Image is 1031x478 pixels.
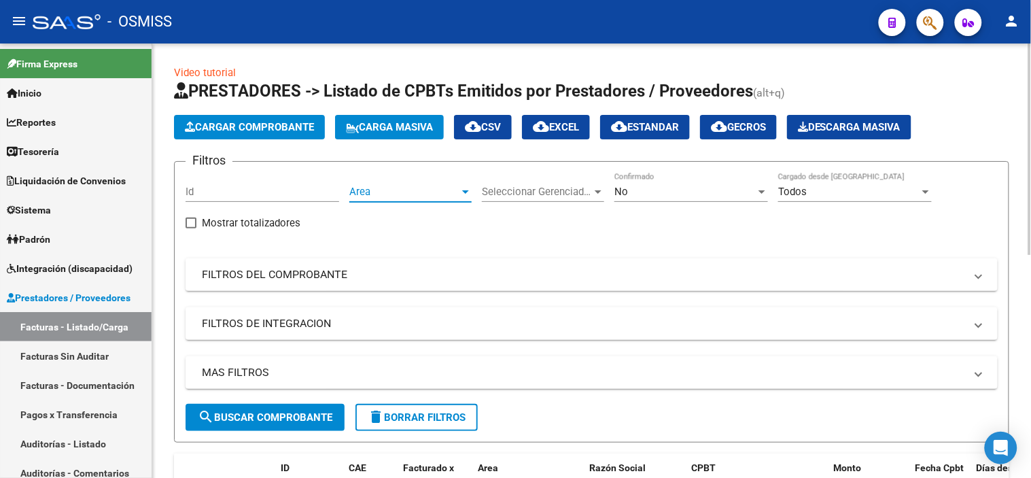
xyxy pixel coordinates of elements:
[349,462,366,473] span: CAE
[834,462,862,473] span: Monto
[7,173,126,188] span: Liquidación de Convenios
[7,115,56,130] span: Reportes
[174,82,753,101] span: PRESTADORES -> Listado de CPBTs Emitidos por Prestadores / Proveedores
[1004,13,1020,29] mat-icon: person
[915,462,964,473] span: Fecha Cpbt
[7,144,59,159] span: Tesorería
[7,56,77,71] span: Firma Express
[985,432,1017,464] div: Open Intercom Messenger
[107,7,172,37] span: - OSMISS
[611,121,679,133] span: Estandar
[778,186,807,198] span: Todos
[7,290,130,305] span: Prestadores / Proveedores
[11,13,27,29] mat-icon: menu
[478,462,498,473] span: Area
[798,121,901,133] span: Descarga Masiva
[368,411,466,424] span: Borrar Filtros
[202,215,300,231] span: Mostrar totalizadores
[454,115,512,139] button: CSV
[600,115,690,139] button: Estandar
[611,118,627,135] mat-icon: cloud_download
[787,115,911,139] app-download-masive: Descarga masiva de comprobantes (adjuntos)
[711,118,727,135] mat-icon: cloud_download
[185,121,314,133] span: Cargar Comprobante
[711,121,766,133] span: Gecros
[202,267,965,282] mat-panel-title: FILTROS DEL COMPROBANTE
[787,115,911,139] button: Descarga Masiva
[614,186,628,198] span: No
[7,203,51,218] span: Sistema
[202,316,965,331] mat-panel-title: FILTROS DE INTEGRACION
[753,86,785,99] span: (alt+q)
[533,118,549,135] mat-icon: cloud_download
[346,121,433,133] span: Carga Masiva
[691,462,716,473] span: CPBT
[186,307,998,340] mat-expansion-panel-header: FILTROS DE INTEGRACION
[335,115,444,139] button: Carga Masiva
[349,186,459,198] span: Area
[700,115,777,139] button: Gecros
[198,409,214,425] mat-icon: search
[482,186,592,198] span: Seleccionar Gerenciador
[202,365,965,380] mat-panel-title: MAS FILTROS
[7,86,41,101] span: Inicio
[589,462,646,473] span: Razón Social
[465,118,481,135] mat-icon: cloud_download
[186,356,998,389] mat-expansion-panel-header: MAS FILTROS
[522,115,590,139] button: EXCEL
[281,462,290,473] span: ID
[7,261,133,276] span: Integración (discapacidad)
[465,121,501,133] span: CSV
[7,232,50,247] span: Padrón
[186,404,345,431] button: Buscar Comprobante
[186,258,998,291] mat-expansion-panel-header: FILTROS DEL COMPROBANTE
[355,404,478,431] button: Borrar Filtros
[368,409,384,425] mat-icon: delete
[174,115,325,139] button: Cargar Comprobante
[186,151,232,170] h3: Filtros
[533,121,579,133] span: EXCEL
[174,67,236,79] a: Video tutorial
[198,411,332,424] span: Buscar Comprobante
